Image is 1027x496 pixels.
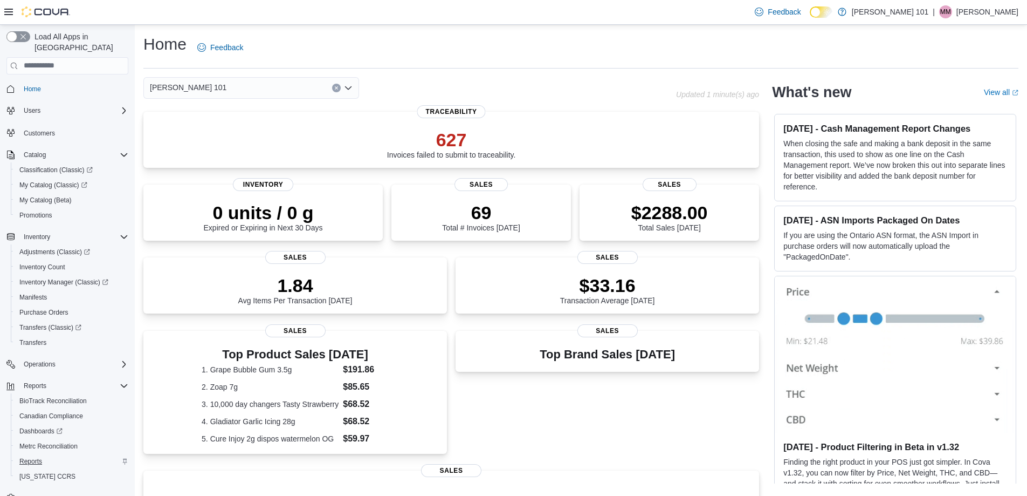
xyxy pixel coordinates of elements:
[344,84,353,92] button: Open list of options
[15,336,51,349] a: Transfers
[11,393,133,409] button: BioTrack Reconciliation
[19,230,128,243] span: Inventory
[19,278,108,287] span: Inventory Manager (Classic)
[15,164,128,176] span: Classification (Classic)
[19,263,65,271] span: Inventory Count
[343,363,389,376] dd: $191.86
[143,33,187,55] h1: Home
[210,42,243,53] span: Feedback
[19,148,50,161] button: Catalog
[30,31,128,53] span: Load All Apps in [GEOGRAPHIC_DATA]
[417,105,486,118] span: Traceability
[631,202,708,232] div: Total Sales [DATE]
[11,244,133,260] a: Adjustments (Classic)
[22,6,70,17] img: Cova
[238,275,353,296] p: 1.84
[15,410,128,423] span: Canadian Compliance
[202,382,339,392] dt: 2. Zoap 7g
[15,440,128,453] span: Metrc Reconciliation
[2,81,133,97] button: Home
[19,358,60,371] button: Operations
[15,246,128,259] span: Adjustments (Classic)
[15,336,128,349] span: Transfers
[19,379,51,392] button: Reports
[202,416,339,427] dt: 4. Gladiator Garlic Icing 28g
[19,308,68,317] span: Purchase Orders
[19,358,128,371] span: Operations
[810,6,832,18] input: Dark Mode
[2,378,133,393] button: Reports
[24,85,41,93] span: Home
[15,395,91,407] a: BioTrack Reconciliation
[11,320,133,335] a: Transfers (Classic)
[19,83,45,96] a: Home
[19,427,63,436] span: Dashboards
[750,1,805,23] a: Feedback
[15,261,128,274] span: Inventory Count
[11,208,133,223] button: Promotions
[15,425,67,438] a: Dashboards
[15,276,113,289] a: Inventory Manager (Classic)
[202,364,339,375] dt: 1. Grape Bubble Gum 3.5g
[204,202,323,232] div: Expired or Expiring in Next 30 Days
[421,464,481,477] span: Sales
[2,357,133,372] button: Operations
[150,81,226,94] span: [PERSON_NAME] 101
[15,179,128,192] span: My Catalog (Classic)
[24,106,40,115] span: Users
[11,260,133,275] button: Inventory Count
[11,409,133,424] button: Canadian Compliance
[577,251,638,264] span: Sales
[15,194,128,207] span: My Catalog (Beta)
[11,275,133,290] a: Inventory Manager (Classic)
[19,397,87,405] span: BioTrack Reconciliation
[442,202,520,223] p: 69
[11,439,133,454] button: Metrc Reconciliation
[15,246,94,259] a: Adjustments (Classic)
[783,230,1007,262] p: If you are using the Ontario ASN format, the ASN Import in purchase orders will now automatically...
[15,194,76,207] a: My Catalog (Beta)
[24,382,46,390] span: Reports
[11,290,133,305] button: Manifests
[19,230,54,243] button: Inventory
[24,233,50,241] span: Inventory
[15,291,128,304] span: Manifests
[643,178,697,191] span: Sales
[956,5,1018,18] p: [PERSON_NAME]
[11,424,133,439] a: Dashboards
[204,202,323,223] p: 0 units / 0 g
[265,324,326,337] span: Sales
[15,425,128,438] span: Dashboards
[783,123,1007,134] h3: [DATE] - Cash Management Report Changes
[631,202,708,223] p: $2288.00
[24,129,55,138] span: Customers
[15,306,73,319] a: Purchase Orders
[15,291,51,304] a: Manifests
[238,275,353,305] div: Avg Items Per Transaction [DATE]
[2,147,133,162] button: Catalog
[19,148,128,161] span: Catalog
[15,306,128,319] span: Purchase Orders
[442,202,520,232] div: Total # Invoices [DATE]
[11,469,133,484] button: [US_STATE] CCRS
[202,399,339,410] dt: 3. 10,000 day changers Tasty Strawberry
[11,178,133,193] a: My Catalog (Classic)
[11,305,133,320] button: Purchase Orders
[19,457,42,466] span: Reports
[540,348,675,361] h3: Top Brand Sales [DATE]
[19,293,47,302] span: Manifests
[939,5,952,18] div: Matthew Monroe
[11,335,133,350] button: Transfers
[19,338,46,347] span: Transfers
[19,442,78,451] span: Metrc Reconciliation
[984,88,1018,97] a: View allExternal link
[19,196,72,205] span: My Catalog (Beta)
[2,125,133,140] button: Customers
[15,455,128,468] span: Reports
[15,410,87,423] a: Canadian Compliance
[343,381,389,393] dd: $85.65
[11,454,133,469] button: Reports
[2,103,133,118] button: Users
[783,215,1007,226] h3: [DATE] - ASN Imports Packaged On Dates
[15,440,82,453] a: Metrc Reconciliation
